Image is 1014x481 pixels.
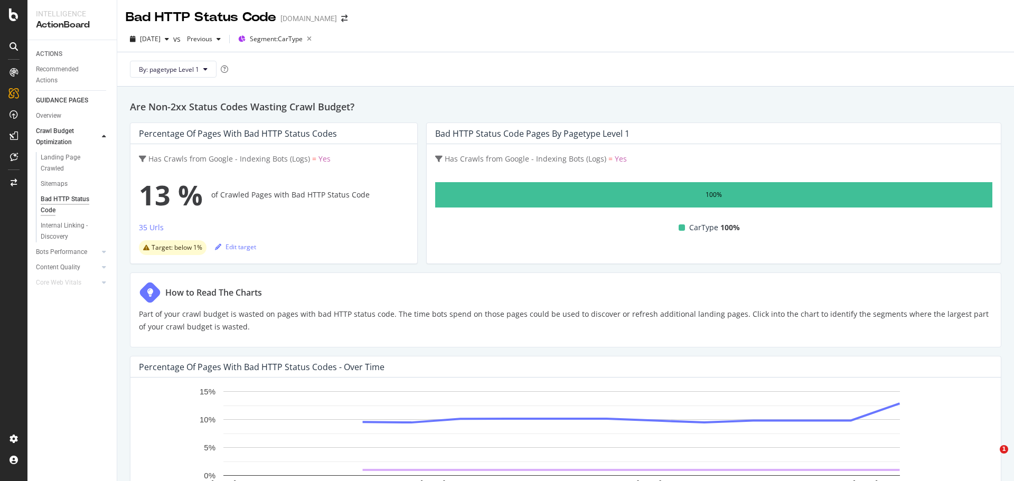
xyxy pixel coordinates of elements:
[978,445,1003,470] iframe: Intercom live chat
[615,154,627,164] span: Yes
[204,471,215,480] text: 0%
[139,128,337,139] div: Percentage of Pages with Bad HTTP Status Codes
[126,8,276,26] div: Bad HTTP Status Code
[126,31,173,48] button: [DATE]
[139,174,409,216] div: of Crawled Pages with Bad HTTP Status Code
[41,194,109,216] a: Bad HTTP Status Code
[36,247,87,258] div: Bots Performance
[318,154,331,164] span: Yes
[139,221,164,238] button: 35 Urls
[36,126,91,148] div: Crawl Budget Optimization
[173,34,183,44] span: vs
[36,247,99,258] a: Bots Performance
[130,61,217,78] button: By: pagetype Level 1
[215,242,256,251] div: Edit target
[36,277,81,288] div: Core Web Vitals
[1000,445,1008,454] span: 1
[41,152,109,174] a: Landing Page Crawled
[165,286,262,299] div: How to Read The Charts
[36,126,99,148] a: Crawl Budget Optimization
[152,244,202,251] span: Target: below 1%
[148,154,310,164] span: Has Crawls from Google - Indexing Bots (Logs)
[140,34,161,43] span: 2025 Sep. 6th
[36,262,99,273] a: Content Quality
[200,387,215,396] text: 15%
[215,238,256,255] button: Edit target
[435,128,630,139] div: Bad HTTP Status Code Pages by pagetype Level 1
[36,110,61,121] div: Overview
[36,277,99,288] a: Core Web Vitals
[36,64,99,86] div: Recommended Actions
[41,178,68,190] div: Sitemaps
[204,443,215,452] text: 5%
[200,415,215,424] text: 10%
[139,174,203,216] span: 13 %
[130,99,1001,114] h2: Are Non-2xx Status Codes Wasting Crawl Budget?
[608,154,613,164] span: =
[36,49,62,60] div: ACTIONS
[139,222,164,233] div: 35 Urls
[41,220,109,242] a: Internal Linking - Discovery
[689,221,718,234] span: CarType
[312,154,316,164] span: =
[36,95,88,106] div: GUIDANCE PAGES
[36,110,109,121] a: Overview
[36,19,108,31] div: ActionBoard
[41,220,101,242] div: Internal Linking - Discovery
[139,240,206,255] div: warning label
[445,154,606,164] span: Has Crawls from Google - Indexing Bots (Logs)
[36,95,109,106] a: GUIDANCE PAGES
[706,188,722,201] div: 100%
[41,178,109,190] a: Sitemaps
[36,49,109,60] a: ACTIONS
[36,262,80,273] div: Content Quality
[280,13,337,24] div: [DOMAIN_NAME]
[250,34,303,43] span: Segment: CarType
[36,8,108,19] div: Intelligence
[41,152,100,174] div: Landing Page Crawled
[139,308,992,333] p: Part of your crawl budget is wasted on pages with bad HTTP status code. The time bots spend on th...
[41,194,100,216] div: Bad HTTP Status Code
[720,221,740,234] span: 100%
[234,31,316,48] button: Segment:CarType
[139,362,384,372] div: Percentage of Pages with Bad HTTP Status Codes - Over Time
[341,15,348,22] div: arrow-right-arrow-left
[139,65,199,74] span: By: pagetype Level 1
[183,34,212,43] span: Previous
[36,64,109,86] a: Recommended Actions
[183,31,225,48] button: Previous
